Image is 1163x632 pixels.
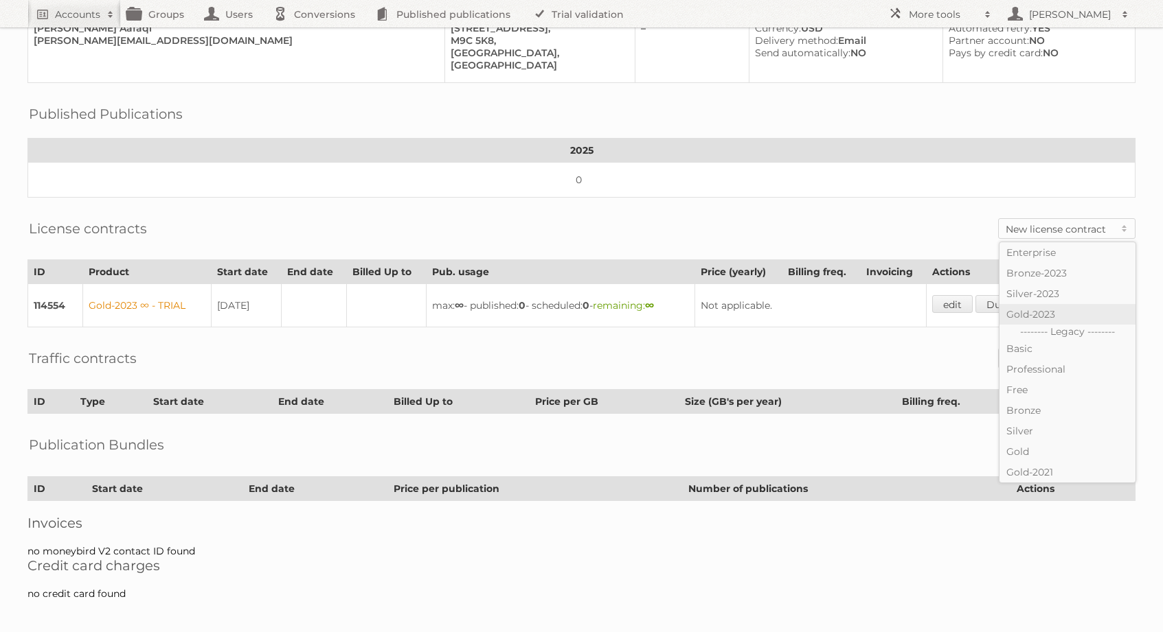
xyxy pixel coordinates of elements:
[28,139,1136,163] th: 2025
[1026,8,1115,21] h2: [PERSON_NAME]
[927,260,1136,284] th: Actions
[782,260,861,284] th: Billing freq.
[451,47,623,59] div: [GEOGRAPHIC_DATA],
[28,390,75,414] th: ID
[1000,283,1136,304] a: Silver-2023
[1000,304,1136,325] a: Gold-2023
[909,8,978,21] h2: More tools
[593,299,654,312] span: remaining:
[1000,400,1136,421] a: Bronze
[1000,379,1136,400] a: Free
[949,34,1029,47] span: Partner account:
[949,47,1043,59] span: Pays by credit card:
[426,260,695,284] th: Pub. usage
[211,284,281,327] td: [DATE]
[34,34,433,47] div: [PERSON_NAME][EMAIL_ADDRESS][DOMAIN_NAME]
[755,47,932,59] div: NO
[29,218,147,239] h2: License contracts
[755,34,932,47] div: Email
[949,47,1124,59] div: NO
[932,295,973,313] a: edit
[949,22,1124,34] div: YES
[27,557,1136,574] h2: Credit card charges
[28,260,83,284] th: ID
[949,34,1124,47] div: NO
[388,390,530,414] th: Billed Up to
[29,104,183,124] h2: Published Publications
[635,11,749,83] td: –
[1000,242,1136,263] a: Enterprise
[451,22,623,34] div: [STREET_ADDRESS],
[896,390,1037,414] th: Billing freq.
[999,219,1135,238] a: New license contract
[455,299,464,312] strong: ∞
[282,260,347,284] th: End date
[211,260,281,284] th: Start date
[861,260,927,284] th: Invoicing
[28,477,87,501] th: ID
[530,390,679,414] th: Price per GB
[451,59,623,71] div: [GEOGRAPHIC_DATA]
[82,260,211,284] th: Product
[426,284,695,327] td: max: - published: - scheduled: -
[346,260,426,284] th: Billed Up to
[1006,222,1114,236] h2: New license contract
[87,477,243,501] th: Start date
[148,390,273,414] th: Start date
[1000,263,1136,283] a: Bronze-2023
[451,34,623,47] div: M9C 5K8,
[82,284,211,327] td: Gold-2023 ∞ - TRIAL
[273,390,388,414] th: End date
[679,390,896,414] th: Size (GB's per year)
[583,299,589,312] strong: 0
[29,434,164,455] h2: Publication Bundles
[695,284,927,327] td: Not applicable.
[55,8,100,21] h2: Accounts
[755,22,801,34] span: Currency:
[75,390,148,414] th: Type
[28,284,83,327] td: 114554
[1000,462,1136,482] a: Gold-2021
[949,22,1032,34] span: Automated retry:
[1000,338,1136,359] a: Basic
[1000,359,1136,379] a: Professional
[519,299,526,312] strong: 0
[27,515,1136,531] h2: Invoices
[1011,477,1136,501] th: Actions
[387,477,682,501] th: Price per publication
[1114,219,1135,238] span: Toggle
[28,163,1136,198] td: 0
[755,47,850,59] span: Send automatically:
[243,477,388,501] th: End date
[34,22,433,34] div: [PERSON_NAME] Aafaqi
[755,34,838,47] span: Delivery method:
[1000,325,1136,338] li: -------- Legacy --------
[975,295,1044,313] a: Duplicate
[29,348,137,368] h2: Traffic contracts
[1000,441,1136,462] a: Gold
[695,260,782,284] th: Price (yearly)
[755,22,932,34] div: USD
[682,477,1011,501] th: Number of publications
[645,299,654,312] strong: ∞
[1000,421,1136,441] a: Silver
